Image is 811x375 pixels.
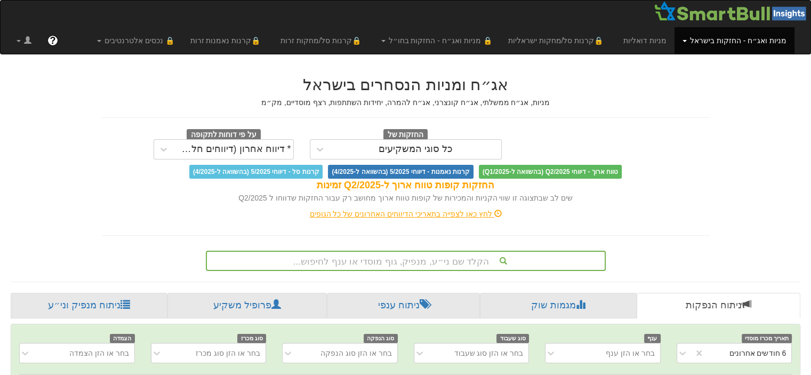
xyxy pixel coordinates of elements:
span: טווח ארוך - דיווחי Q2/2025 (בהשוואה ל-Q1/2025) [479,165,622,179]
a: 🔒קרנות נאמנות זרות [182,27,273,54]
span: סוג הנפקה [364,334,398,343]
a: מניות ואג״ח - החזקות בישראל [675,27,794,54]
img: Smartbull [654,1,810,22]
div: בחר או הזן סוג שעבוד [454,348,523,358]
a: 🔒קרנות סל/מחקות זרות [272,27,373,54]
span: החזקות של [383,129,428,141]
a: 🔒 מניות ואג״ח - החזקות בחו״ל [373,27,500,54]
div: הקלד שם ני״ע, מנפיק, גוף מוסדי או ענף לחיפוש... [207,252,605,270]
div: בחר או הזן סוג הנפקה [320,348,392,358]
div: כל סוגי המשקיעים [379,144,453,155]
div: בחר או הזן ענף [606,348,655,358]
div: החזקות קופות טווח ארוך ל-Q2/2025 זמינות [102,179,710,193]
a: פרופיל משקיע [167,293,327,318]
div: לחץ כאן לצפייה בתאריכי הדיווחים האחרונים של כל הגופים [94,209,718,219]
a: ? [39,27,66,54]
a: 🔒קרנות סל/מחקות ישראליות [500,27,615,54]
a: מניות דואליות [615,27,675,54]
div: 6 חודשים אחרונים [729,348,786,358]
span: סוג שעבוד [496,334,529,343]
span: ענף [644,334,661,343]
span: הצמדה [110,334,135,343]
span: קרנות נאמנות - דיווחי 5/2025 (בהשוואה ל-4/2025) [328,165,473,179]
a: 🔒 נכסים אלטרנטיבים [89,27,182,54]
span: ? [50,35,55,46]
span: תאריך מכרז מוסדי [742,334,792,343]
span: קרנות סל - דיווחי 5/2025 (בהשוואה ל-4/2025) [189,165,323,179]
h5: מניות, אג״ח ממשלתי, אג״ח קונצרני, אג״ח להמרה, יחידות השתתפות, רצף מוסדיים, מק״מ [102,99,710,107]
a: מגמות שוק [480,293,637,318]
div: בחר או הזן הצמדה [69,348,129,358]
div: בחר או הזן סוג מכרז [196,348,260,358]
span: על פי דוחות לתקופה [187,129,261,141]
span: סוג מכרז [237,334,266,343]
a: ניתוח מנפיק וני״ע [11,293,167,318]
div: * דיווח אחרון (דיווחים חלקיים) [176,144,291,155]
a: ניתוח הנפקות [637,293,800,318]
a: ניתוח ענפי [327,293,480,318]
div: שים לב שבתצוגה זו שווי הקניות והמכירות של קופות טווח ארוך מחושב רק עבור החזקות שדווחו ל Q2/2025 [102,193,710,203]
h2: אג״ח ומניות הנסחרים בישראל [102,76,710,93]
